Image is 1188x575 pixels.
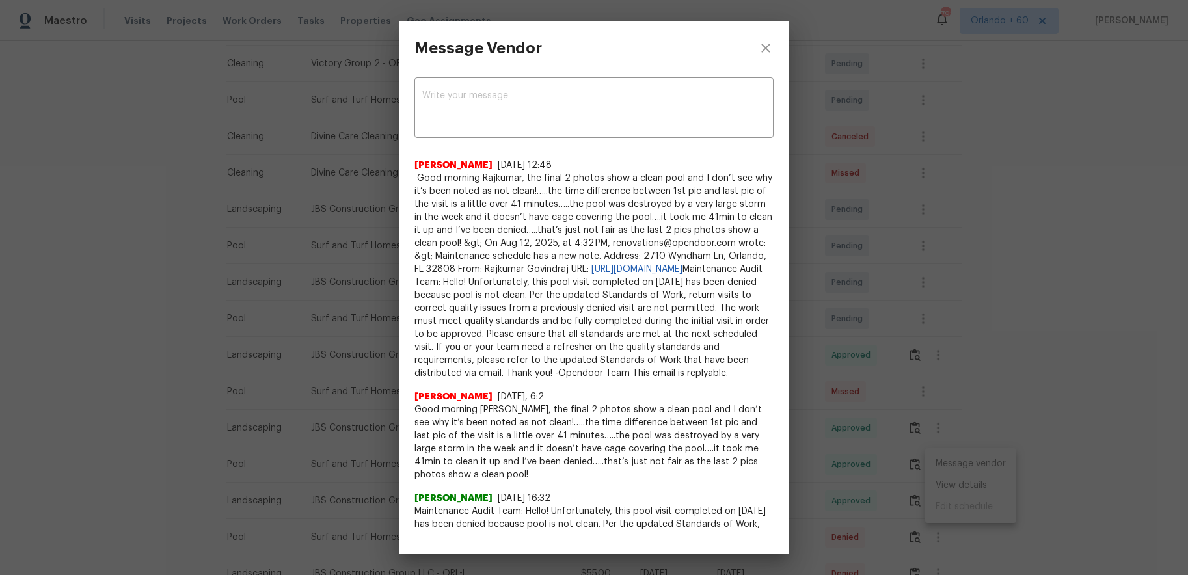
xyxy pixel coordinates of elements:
span: Good morning Rajkumar, the final 2 photos show a clean pool and I don’t see why it’s been noted a... [414,172,774,380]
a: [URL][DOMAIN_NAME] [591,265,682,274]
span: [DATE] 16:32 [498,494,550,503]
button: close [742,21,789,75]
span: [PERSON_NAME] [414,390,493,403]
h3: Message Vendor [414,39,542,57]
span: [PERSON_NAME] [414,159,493,172]
span: [DATE], 6:2 [498,392,544,401]
span: [DATE] 12:48 [498,161,552,170]
span: [PERSON_NAME] [414,492,493,505]
span: Good morning [PERSON_NAME], the final 2 photos show a clean pool and I don’t see why it’s been no... [414,403,774,481]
